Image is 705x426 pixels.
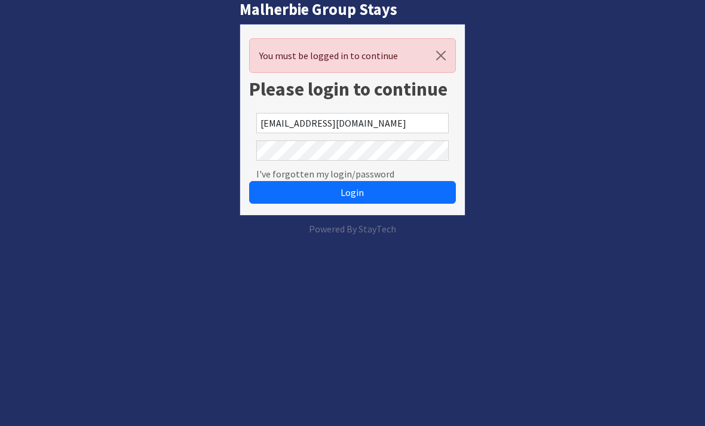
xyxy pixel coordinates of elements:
input: Email [256,113,448,133]
p: Powered By StayTech [240,222,465,236]
a: I've forgotten my login/password [256,167,394,181]
h1: Please login to continue [249,78,455,100]
span: Login [341,186,364,198]
button: Login [249,181,455,204]
div: You must be logged in to continue [249,38,455,73]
